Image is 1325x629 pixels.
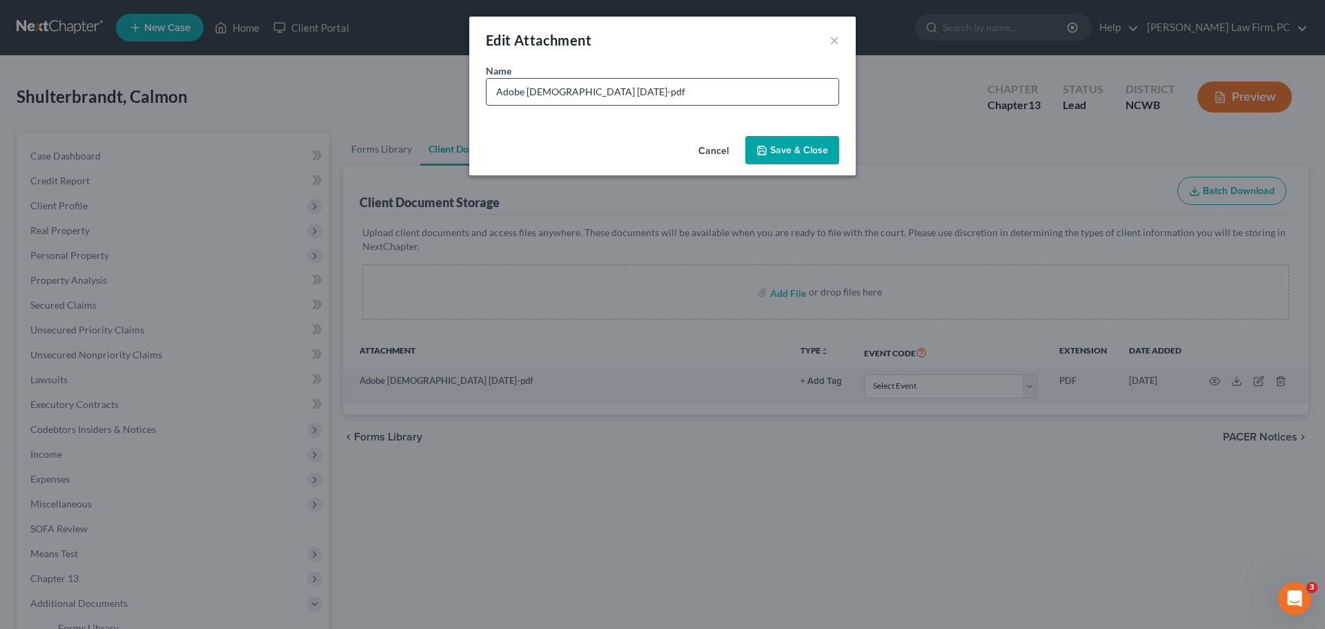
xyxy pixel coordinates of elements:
iframe: Intercom live chat [1278,582,1311,615]
button: Cancel [687,137,740,165]
span: Attachment [514,32,591,48]
input: Enter name... [487,79,838,105]
span: Name [486,65,511,77]
button: Save & Close [745,136,839,165]
span: 3 [1306,582,1317,593]
span: Edit [486,32,511,48]
button: × [830,32,839,48]
span: Save & Close [770,144,828,156]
